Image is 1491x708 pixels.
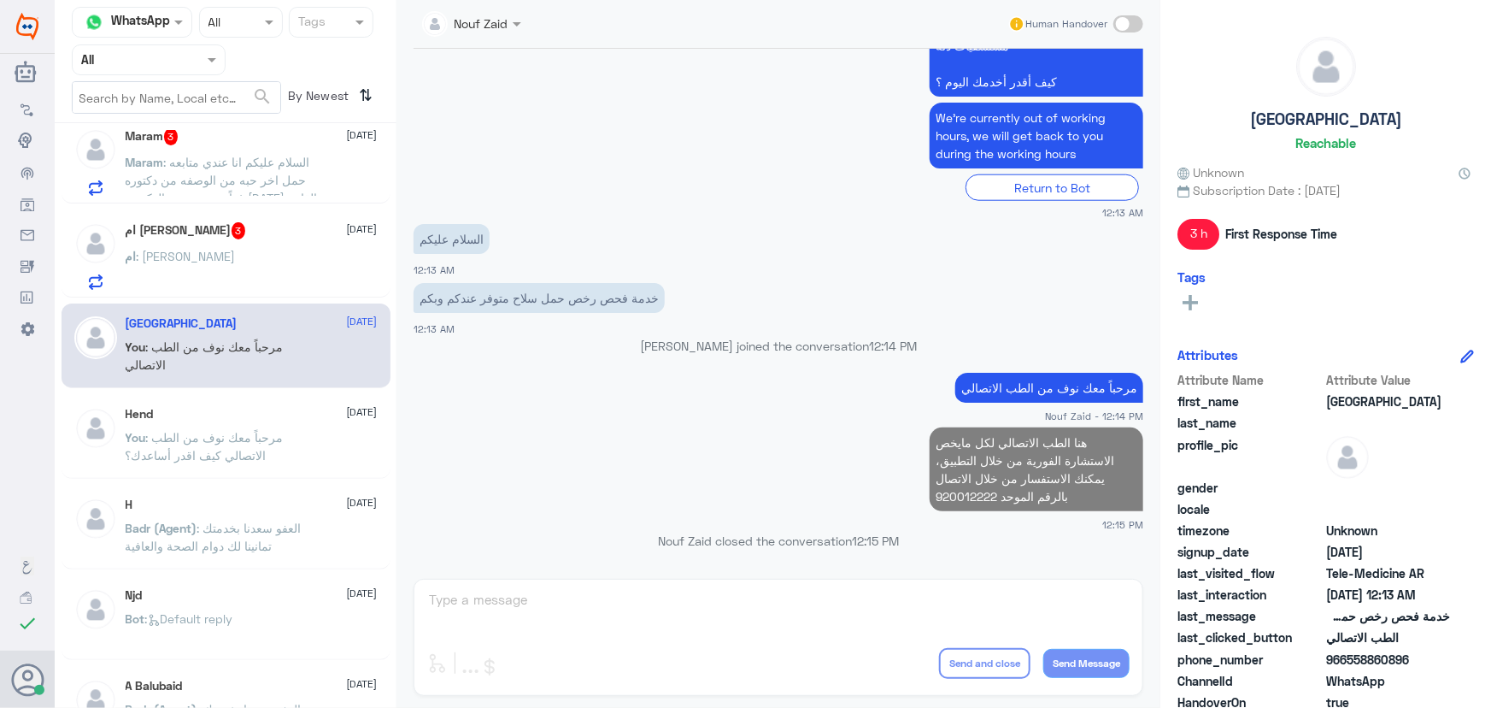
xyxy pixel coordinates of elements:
span: [DATE] [347,495,378,510]
img: defaultAdmin.png [74,498,117,540]
span: [DATE] [347,314,378,329]
img: defaultAdmin.png [74,222,117,265]
span: last_name [1177,414,1323,432]
h5: [GEOGRAPHIC_DATA] [1250,109,1402,129]
span: null [1326,500,1450,518]
span: Unknown [1326,522,1450,540]
span: 12:15 PM [852,534,899,548]
span: : Default reply [145,611,233,626]
button: Avatar [11,664,44,696]
img: defaultAdmin.png [74,128,117,171]
span: 3 h [1177,219,1219,250]
span: Unknown [1177,163,1244,181]
span: locale [1177,500,1323,518]
span: : العفو سعدنا بخدمتك تمانينا لك دوام الصحة والعافية [126,521,302,553]
span: last_interaction [1177,586,1323,604]
p: 13/9/2025, 12:13 AM [414,283,665,313]
span: 2025-09-12T21:13:54.237Z [1326,586,1450,604]
span: 12:13 AM [1102,205,1143,220]
button: Send and close [939,648,1030,679]
span: Badr (Agent) [126,521,197,535]
input: Search by Name, Local etc… [73,82,280,113]
span: 2 [1326,672,1450,690]
h5: Njd [126,588,143,603]
span: Nouf Zaid - 12:14 PM [1045,409,1143,423]
button: search [252,83,273,111]
span: Tele-Medicine AR [1326,564,1450,582]
span: phone_number [1177,651,1323,669]
span: You [126,339,146,354]
div: Tags [296,12,326,34]
span: ChannelId [1177,672,1323,690]
span: Attribute Value [1326,371,1450,389]
h6: Tags [1177,269,1206,285]
p: 13/9/2025, 12:14 PM [955,373,1143,403]
span: 12:13 AM [414,264,455,275]
p: [PERSON_NAME] joined the conversation [414,337,1143,355]
h5: A Balubaid [126,679,183,693]
span: : [PERSON_NAME] [137,249,236,263]
span: By Newest [281,81,353,115]
span: : السلام عليكم انا عندي متابعه حمل اخر حبه من الوصفه من دكتوره غداً وموعدي مع الدكتوره [DATE] الق... [126,155,318,223]
span: 12:15 PM [1102,517,1143,532]
span: Human Handover [1025,16,1107,32]
span: profile_pic [1177,436,1323,475]
img: defaultAdmin.png [1297,38,1355,96]
img: whatsapp.png [81,9,107,35]
span: First Response Time [1225,225,1337,243]
h5: Hend [126,407,154,422]
span: search [252,86,273,107]
span: Subscription Date : [DATE] [1177,181,1474,199]
span: [DATE] [347,404,378,420]
img: defaultAdmin.png [74,407,117,450]
h6: Reachable [1295,135,1356,150]
span: 12:14 PM [869,339,917,353]
span: [DATE] [347,586,378,601]
span: gender [1177,479,1323,497]
img: defaultAdmin.png [74,588,117,631]
span: ام [126,249,137,263]
p: 13/9/2025, 12:15 PM [930,428,1143,511]
span: signup_date [1177,543,1323,561]
p: Nouf Zaid closed the conversation [414,532,1143,550]
h5: Maram [126,128,179,145]
span: الطب الاتصالي [1326,628,1450,646]
p: 13/9/2025, 12:13 AM [414,224,490,254]
span: last_message [1177,607,1323,625]
div: Return to Bot [966,174,1139,201]
span: خدمة فحص رخص حمل سلاح متوفر عندكم وبكم [1326,607,1450,625]
img: defaultAdmin.png [74,316,117,359]
span: first_name [1177,392,1323,410]
h5: Turki [126,316,238,331]
span: : مرحباً معك نوف من الطب الاتصالي كيف اقدر أساعدك؟ [126,430,284,463]
span: Turki [1326,392,1450,410]
h5: ام عبدالله [126,222,246,239]
span: 12:13 AM [414,323,455,334]
span: [DATE] [347,676,378,692]
img: defaultAdmin.png [1326,436,1369,479]
button: Send Message [1043,649,1130,678]
span: : مرحباً معك نوف من الطب الاتصالي [126,339,284,372]
span: 966558860896 [1326,651,1450,669]
span: 3 [164,128,179,145]
span: 2025-09-12T21:12:44.984Z [1326,543,1450,561]
span: 3 [232,222,246,239]
span: Maram [126,155,164,169]
span: last_clicked_button [1177,628,1323,646]
span: Bot [126,611,145,626]
h5: H [126,498,133,512]
span: [DATE] [347,221,378,237]
p: 13/9/2025, 12:13 AM [930,103,1143,168]
img: Widebot Logo [16,13,38,40]
i: check [17,613,38,634]
p: 13/9/2025, 12:13 AM [930,13,1143,97]
span: You [126,430,146,445]
h6: Attributes [1177,347,1238,363]
span: [DATE] [347,127,378,143]
span: null [1326,479,1450,497]
span: last_visited_flow [1177,564,1323,582]
i: ⇅ [360,81,373,109]
span: Attribute Name [1177,371,1323,389]
span: timezone [1177,522,1323,540]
